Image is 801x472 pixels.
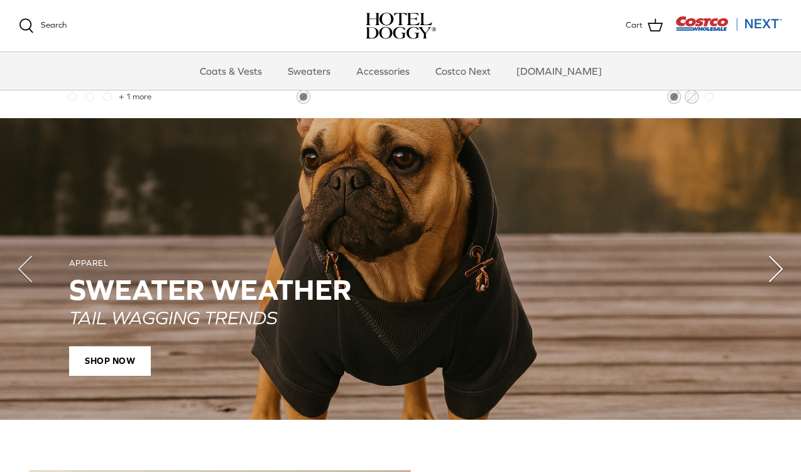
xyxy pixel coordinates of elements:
a: [DOMAIN_NAME] [505,52,613,90]
a: Sweaters [276,52,342,90]
em: TAIL WAGGING TRENDS [69,306,277,327]
a: Coats & Vests [188,52,273,90]
div: APPAREL [69,258,732,269]
a: Search [19,18,67,33]
img: Costco Next [675,16,782,31]
a: Accessories [345,52,421,90]
img: hoteldoggycom [366,13,436,39]
h2: SWEATER WEATHER [69,274,732,306]
span: SHOP NOW [69,346,151,376]
a: Visit Costco Next [675,24,782,33]
span: Cart [626,19,643,32]
a: hoteldoggy.com hoteldoggycom [366,13,436,39]
span: Search [41,20,67,30]
a: Costco Next [424,52,502,90]
button: Next [751,244,801,294]
a: Cart [626,18,663,34]
span: + 1 more [119,92,151,101]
